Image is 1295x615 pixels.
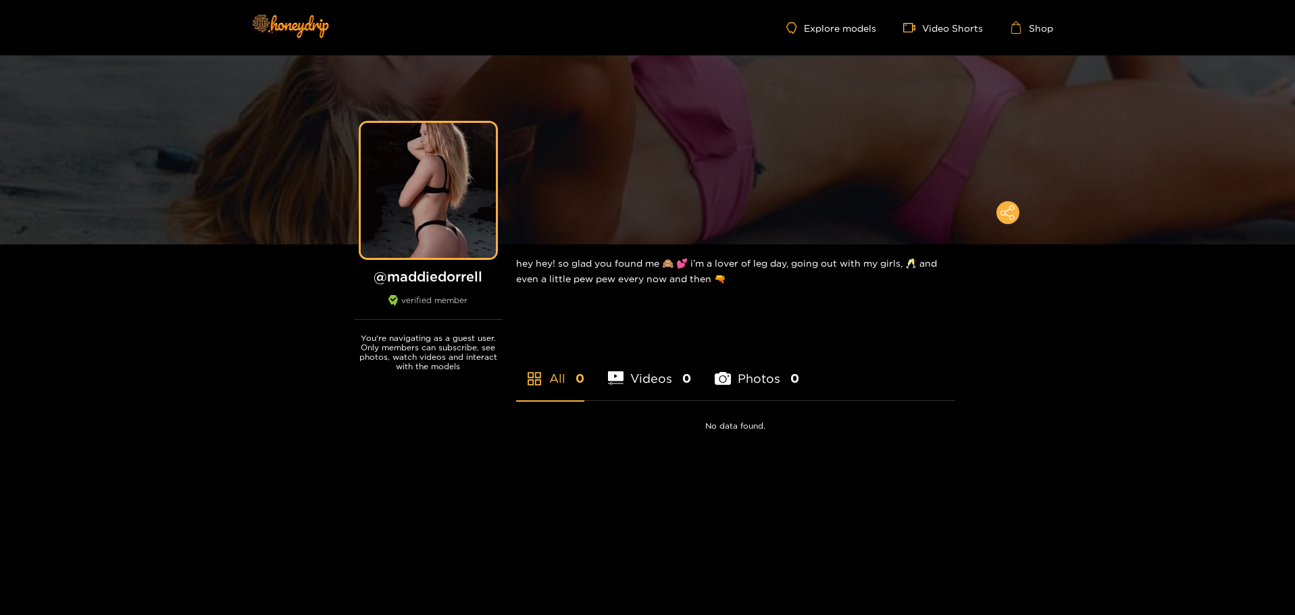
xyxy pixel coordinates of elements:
[682,370,691,387] span: 0
[1010,22,1053,34] a: Shop
[354,268,503,285] h1: @ maddiedorrell
[526,371,542,387] span: appstore
[903,22,922,34] span: video-camera
[608,340,692,400] li: Videos
[576,370,584,387] span: 0
[516,340,584,400] li: All
[715,340,799,400] li: Photos
[790,370,799,387] span: 0
[516,244,955,297] div: hey hey! so glad you found me 🙈 💕 i’m a lover of leg day, going out with my girls, 🥂 and even a l...
[786,22,875,34] a: Explore models
[903,22,983,34] a: Video Shorts
[354,295,503,320] div: verified member
[516,421,955,431] p: No data found.
[354,333,503,371] p: You're navigating as a guest user. Only members can subscribe, see photos, watch videos and inter...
